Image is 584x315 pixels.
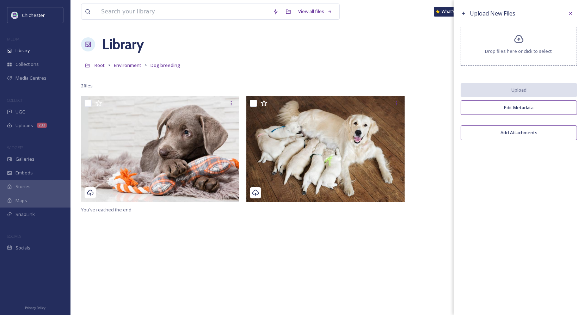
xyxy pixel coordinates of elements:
span: Drop files here or click to select. [485,48,553,55]
span: You've reached the end [81,206,131,213]
input: Search your library [98,4,269,19]
a: What's New [434,7,469,17]
a: View all files [295,5,336,18]
span: Media Centres [16,75,47,81]
span: SnapLink [16,211,35,218]
span: Collections [16,61,39,68]
a: Library [102,34,144,55]
a: Dog breeding [150,61,180,69]
span: Maps [16,197,27,204]
a: Environment [114,61,141,69]
span: Privacy Policy [25,305,45,310]
span: WIDGETS [7,145,23,150]
span: Socials [16,245,30,251]
span: Chichester [22,12,45,18]
span: UGC [16,109,25,115]
span: Environment [114,62,141,68]
span: Galleries [16,156,35,162]
span: Upload New Files [470,10,515,17]
span: 2 file s [81,82,93,89]
span: Library [16,47,30,54]
span: Dog breeding [150,62,180,68]
a: Privacy Policy [25,303,45,311]
img: Logo_of_Chichester_District_Council.png [11,12,18,19]
img: Page 22 - dog breeder licensing shutterstock_410286619.jpg [81,96,239,202]
span: Uploads [16,122,33,129]
span: SOCIALS [7,234,21,239]
span: COLLECT [7,98,22,103]
span: Stories [16,183,31,190]
span: Embeds [16,169,33,176]
span: MEDIA [7,36,19,42]
button: Add Attachments [461,125,577,140]
img: Page 22 - dog breeder licensing shutterstock_387443800.jpg [246,96,405,202]
span: Root [94,62,105,68]
div: 233 [37,123,47,128]
button: Edit Metadata [461,100,577,115]
a: Root [94,61,105,69]
button: Upload [461,83,577,97]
